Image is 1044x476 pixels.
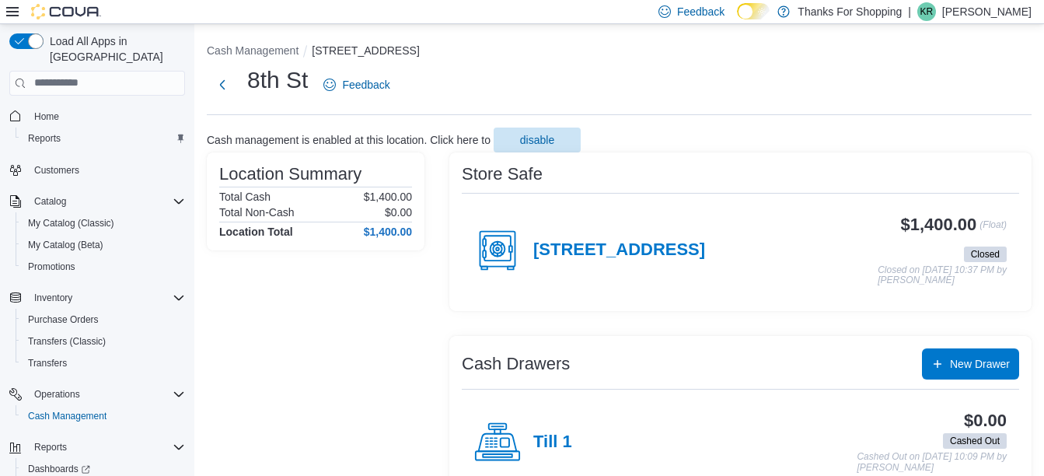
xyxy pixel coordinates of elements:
div: Kelly Reid [917,2,936,21]
a: Home [28,107,65,126]
button: Catalog [28,192,72,211]
button: New Drawer [922,348,1019,380]
button: Transfers [16,352,191,374]
p: (Float) [979,215,1007,243]
p: $0.00 [385,206,412,219]
nav: An example of EuiBreadcrumbs [207,43,1032,61]
p: [PERSON_NAME] [942,2,1032,21]
span: My Catalog (Beta) [22,236,185,254]
span: Transfers (Classic) [22,332,185,351]
h3: Cash Drawers [462,355,570,373]
span: My Catalog (Classic) [22,214,185,233]
h3: Store Safe [462,165,543,184]
span: Customers [34,164,79,177]
a: Purchase Orders [22,310,105,329]
h3: $1,400.00 [901,215,977,234]
button: Next [207,69,238,100]
a: Customers [28,161,86,180]
button: Catalog [3,191,191,212]
button: Reports [28,438,73,457]
span: Operations [28,385,185,404]
button: Reports [16,128,191,149]
span: Transfers [22,354,185,373]
a: Transfers [22,354,73,373]
p: Closed on [DATE] 10:37 PM by [PERSON_NAME] [878,265,1007,286]
span: Cashed Out [950,434,1000,448]
span: Cash Management [22,407,185,425]
span: Catalog [28,192,185,211]
h3: Location Summary [219,165,361,184]
button: Operations [3,383,191,405]
button: disable [494,128,581,152]
span: Transfers (Classic) [28,335,106,348]
span: Cash Management [28,410,106,422]
button: Purchase Orders [16,309,191,331]
h4: Till 1 [533,432,572,453]
button: Customers [3,159,191,181]
span: Closed [971,247,1000,261]
a: My Catalog (Classic) [22,214,120,233]
span: Customers [28,160,185,180]
button: Transfers (Classic) [16,331,191,352]
button: Home [3,105,191,128]
img: Cova [31,4,101,19]
input: Dark Mode [737,3,770,19]
h4: $1,400.00 [364,226,412,238]
span: Reports [34,441,67,453]
h4: [STREET_ADDRESS] [533,240,705,261]
button: Inventory [3,287,191,309]
span: Operations [34,388,80,401]
a: Cash Management [22,407,113,425]
span: Load All Apps in [GEOGRAPHIC_DATA] [44,33,185,65]
span: Inventory [28,289,185,307]
p: | [908,2,911,21]
span: Reports [28,438,185,457]
a: My Catalog (Beta) [22,236,110,254]
h3: $0.00 [964,411,1007,430]
p: Cash management is enabled at this location. Click here to [207,134,491,146]
span: Reports [28,132,61,145]
span: Inventory [34,292,72,304]
span: Feedback [677,4,725,19]
button: Cash Management [16,405,191,427]
span: Home [28,107,185,126]
span: My Catalog (Beta) [28,239,103,251]
span: disable [520,132,554,148]
a: Transfers (Classic) [22,332,112,351]
p: Cashed Out on [DATE] 10:09 PM by [PERSON_NAME] [857,452,1007,473]
button: My Catalog (Beta) [16,234,191,256]
a: Promotions [22,257,82,276]
span: Cashed Out [943,433,1007,449]
button: Reports [3,436,191,458]
button: My Catalog (Classic) [16,212,191,234]
h6: Total Non-Cash [219,206,295,219]
span: KR [920,2,934,21]
button: [STREET_ADDRESS] [312,44,419,57]
span: Feedback [342,77,389,93]
p: $1,400.00 [364,191,412,203]
span: Promotions [22,257,185,276]
span: Dashboards [28,463,90,475]
p: Thanks For Shopping [798,2,902,21]
button: Inventory [28,289,79,307]
button: Operations [28,385,86,404]
span: My Catalog (Classic) [28,217,114,229]
span: Home [34,110,59,123]
span: Promotions [28,261,75,273]
h4: Location Total [219,226,293,238]
a: Reports [22,129,67,148]
span: Dark Mode [737,19,738,20]
span: Purchase Orders [28,313,99,326]
span: Purchase Orders [22,310,185,329]
h1: 8th St [247,65,308,96]
span: Transfers [28,357,67,369]
span: Closed [964,247,1007,262]
h6: Total Cash [219,191,271,203]
button: Promotions [16,256,191,278]
span: New Drawer [950,356,1010,372]
button: Cash Management [207,44,299,57]
span: Reports [22,129,185,148]
a: Feedback [317,69,396,100]
span: Catalog [34,195,66,208]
